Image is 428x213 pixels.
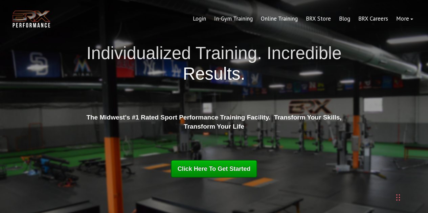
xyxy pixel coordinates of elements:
strong: The Midwest's #1 Rated Sport Performance Training Facility. Transform Your Skills, Transform Your... [86,114,341,130]
a: Click Here To Get Started [171,160,257,178]
div: Navigation Menu [189,11,417,27]
a: Blog [335,11,354,27]
iframe: Chat Widget [332,140,428,213]
div: Drag [396,187,400,208]
a: In-Gym Training [210,11,257,27]
a: More [392,11,417,27]
a: Login [189,11,210,27]
a: BRX Store [302,11,335,27]
a: Online Training [257,11,302,27]
h1: Individualized Training. Incredible Results. [84,43,344,105]
img: BRX Transparent Logo-2 [11,9,52,29]
a: BRX Careers [354,11,392,27]
span: Click Here To Get Started [178,165,251,172]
